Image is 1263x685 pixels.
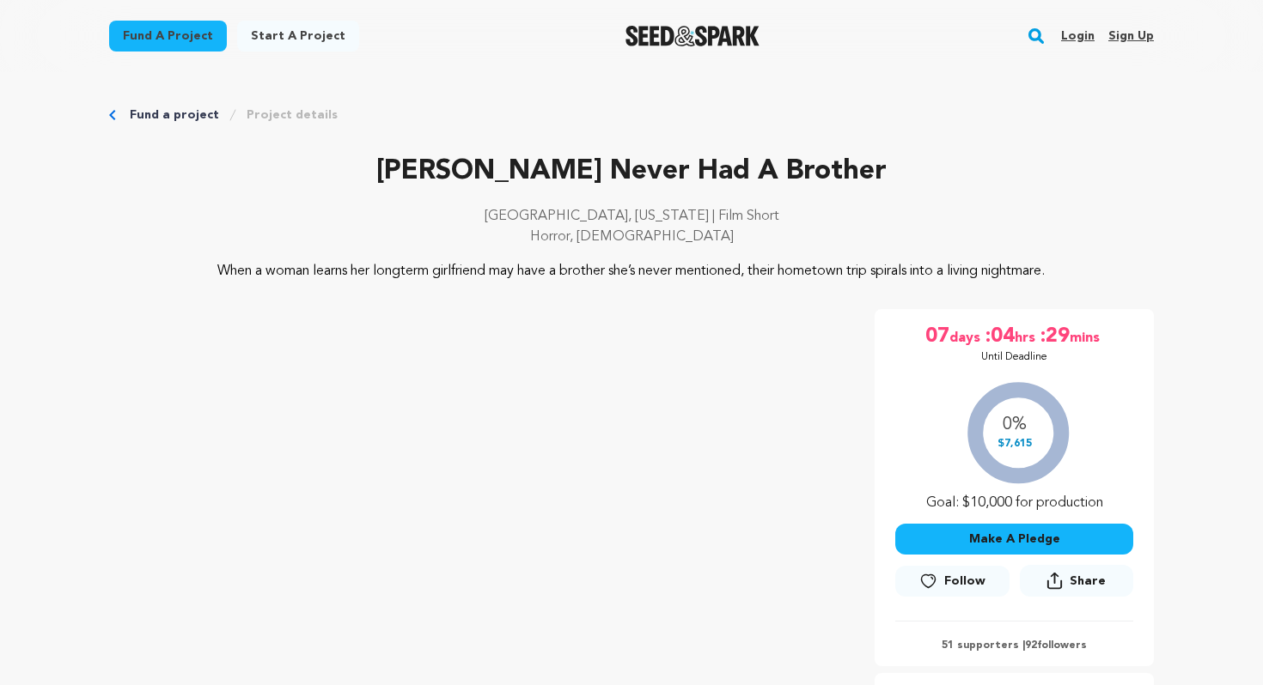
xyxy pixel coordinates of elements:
[1020,565,1133,597] button: Share
[925,323,949,350] span: 07
[625,26,760,46] img: Seed&Spark Logo Dark Mode
[1108,22,1154,50] a: Sign up
[1039,323,1070,350] span: :29
[1025,640,1037,651] span: 92
[109,106,1154,124] div: Breadcrumb
[1061,22,1095,50] a: Login
[984,323,1015,350] span: :04
[1070,573,1106,590] span: Share
[895,639,1133,652] p: 51 supporters | followers
[109,21,227,52] a: Fund a project
[237,21,359,52] a: Start a project
[109,151,1154,192] p: [PERSON_NAME] Never Had A Brother
[109,227,1154,247] p: Horror, [DEMOGRAPHIC_DATA]
[949,323,984,350] span: days
[1070,323,1103,350] span: mins
[625,26,760,46] a: Seed&Spark Homepage
[214,261,1050,282] p: When a woman learns her longterm girlfriend may have a brother she’s never mentioned, their homet...
[895,524,1133,555] button: Make A Pledge
[1020,565,1133,603] span: Share
[1015,323,1039,350] span: hrs
[981,350,1047,364] p: Until Deadline
[247,106,338,124] a: Project details
[895,566,1009,597] a: Follow
[130,106,219,124] a: Fund a project
[109,206,1154,227] p: [GEOGRAPHIC_DATA], [US_STATE] | Film Short
[944,573,985,590] span: Follow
